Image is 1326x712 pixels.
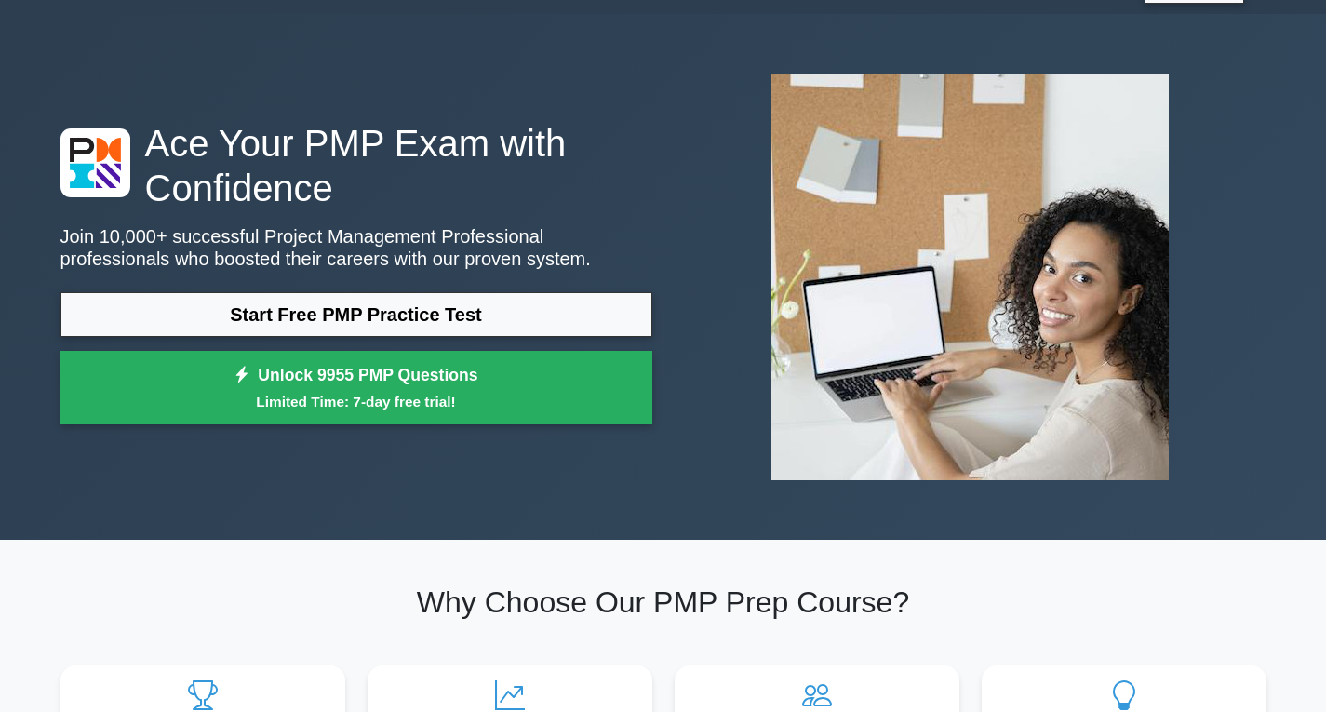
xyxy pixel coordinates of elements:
small: Limited Time: 7-day free trial! [84,391,629,412]
h2: Why Choose Our PMP Prep Course? [60,584,1266,620]
a: Unlock 9955 PMP QuestionsLimited Time: 7-day free trial! [60,351,652,425]
a: Start Free PMP Practice Test [60,292,652,337]
p: Join 10,000+ successful Project Management Professional professionals who boosted their careers w... [60,225,652,270]
h1: Ace Your PMP Exam with Confidence [60,121,652,210]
